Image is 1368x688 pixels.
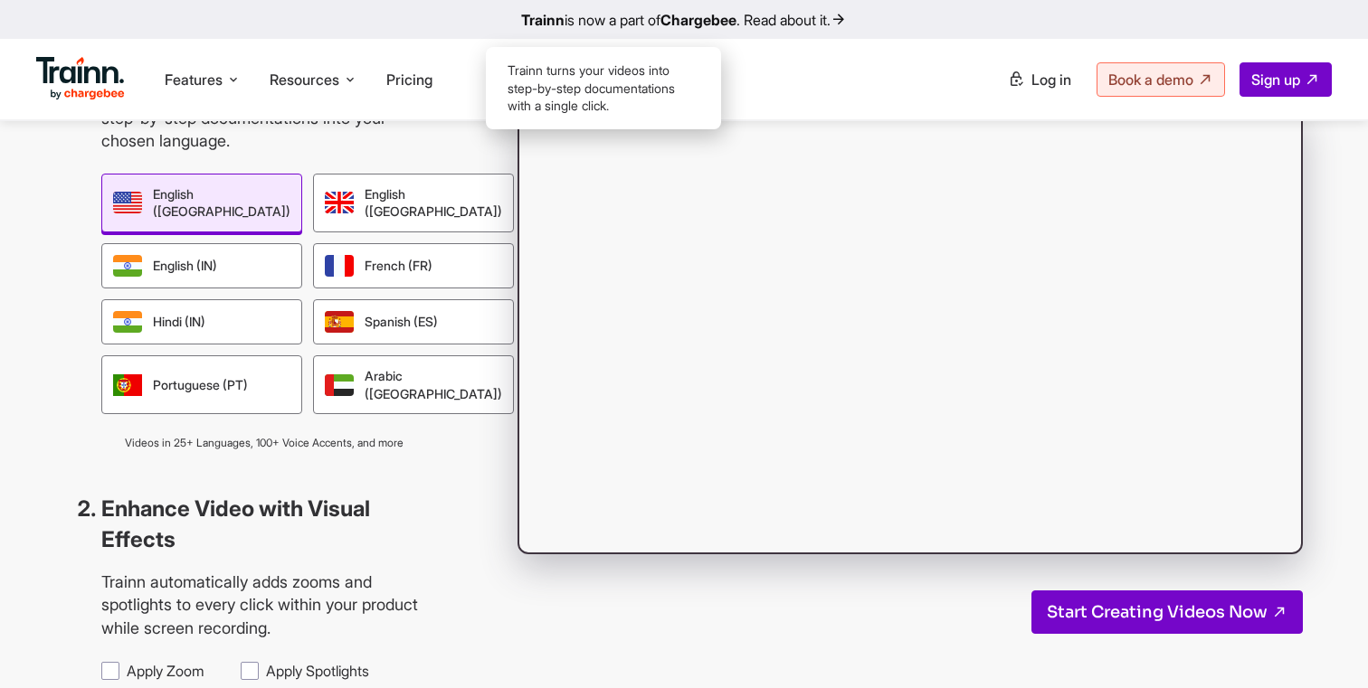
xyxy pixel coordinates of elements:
[1097,62,1225,97] a: Book a demo
[325,192,354,213] img: uk english | Trainn
[36,57,125,100] img: Trainn Logo
[266,661,369,681] span: Apply Spotlights
[270,70,339,90] span: Resources
[325,311,354,333] img: spanish | Trainn
[1031,590,1303,634] a: Start Creating Videos Now
[313,174,514,232] div: English ([GEOGRAPHIC_DATA])
[1031,71,1071,89] span: Log in
[521,11,565,29] b: Trainn
[101,299,302,344] div: Hindi (IN)
[101,436,427,450] p: Videos in 25+ Languages, 100+ Voice Accents, and more
[165,70,223,90] span: Features
[101,570,427,639] p: Trainn automatically adds zooms and spotlights to every click within your product while screen re...
[1108,71,1193,89] span: Book a demo
[113,311,142,333] img: hindi | Trainn
[1240,62,1332,97] a: Sign up
[101,243,302,288] div: English (IN)
[313,243,514,288] div: French (FR)
[113,192,142,213] img: us english | Trainn
[325,374,354,396] img: arabic | Trainn
[101,355,302,414] div: Portuguese (PT)
[313,355,514,414] div: Arabic ([GEOGRAPHIC_DATA])
[386,71,432,89] a: Pricing
[997,63,1082,96] a: Log in
[113,374,142,396] img: portugese | Trainn
[660,11,736,29] b: Chargebee
[113,255,142,277] img: indian english | Trainn
[101,494,427,554] h3: Enhance Video with Visual Effects
[101,174,302,232] div: English ([GEOGRAPHIC_DATA])
[1251,71,1300,89] span: Sign up
[325,255,354,277] img: french | Trainn
[1278,601,1368,688] iframe: Chat Widget
[313,299,514,344] div: Spanish (ES)
[127,661,204,681] span: Apply Zoom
